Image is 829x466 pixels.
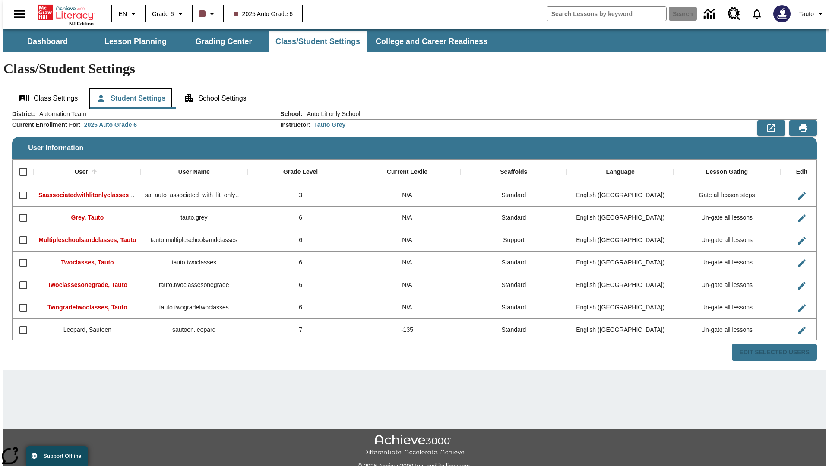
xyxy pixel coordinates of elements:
[141,184,247,207] div: sa_auto_associated_with_lit_only_classes
[92,31,179,52] button: Lesson Planning
[178,168,210,176] div: User Name
[12,110,35,118] h2: District :
[768,3,796,25] button: Select a new avatar
[283,168,318,176] div: Grade Level
[47,281,127,288] span: Twoclassesonegrade, Tauto
[141,319,247,341] div: sautoen.leopard
[47,304,127,311] span: Twogradetwoclasses, Tauto
[247,319,354,341] div: 7
[567,319,674,341] div: English (US)
[247,274,354,296] div: 6
[674,229,780,252] div: Un-gate all lessons
[796,168,807,176] div: Edit
[387,168,427,176] div: Current Lexile
[354,229,461,252] div: N/A
[247,252,354,274] div: 6
[149,6,189,22] button: Grade: Grade 6, Select a grade
[460,274,567,296] div: Standard
[280,110,302,118] h2: School :
[500,168,527,176] div: Scaffolds
[3,29,826,52] div: SubNavbar
[119,9,127,19] span: EN
[674,296,780,319] div: Un-gate all lessons
[674,184,780,207] div: Gate all lesson steps
[757,120,785,136] button: Export to CSV
[141,252,247,274] div: tauto.twoclasses
[247,229,354,252] div: 6
[460,296,567,319] div: Standard
[280,121,310,129] h2: Instructor :
[247,184,354,207] div: 3
[28,144,83,152] span: User Information
[63,326,111,333] span: Leopard, Sautoen
[793,210,810,227] button: Edit User
[567,274,674,296] div: English (US)
[38,236,136,243] span: Multipleschoolsandclasses, Tauto
[354,252,461,274] div: N/A
[247,207,354,229] div: 6
[269,31,367,52] button: Class/Student Settings
[247,296,354,319] div: 6
[793,299,810,317] button: Edit User
[141,207,247,229] div: tauto.grey
[793,322,810,339] button: Edit User
[674,319,780,341] div: Un-gate all lessons
[354,296,461,319] div: N/A
[699,2,722,26] a: Data Center
[567,184,674,207] div: English (US)
[674,207,780,229] div: Un-gate all lessons
[44,453,81,459] span: Support Offline
[706,168,748,176] div: Lesson Gating
[84,120,137,129] div: 2025 Auto Grade 6
[363,435,466,457] img: Achieve3000 Differentiate Accelerate Achieve
[141,274,247,296] div: tauto.twoclassesonegrade
[354,319,461,341] div: -135
[547,7,666,21] input: search field
[38,4,94,21] a: Home
[460,252,567,274] div: Standard
[460,319,567,341] div: Standard
[314,120,345,129] div: Tauto Grey
[460,229,567,252] div: Support
[71,214,104,221] span: Grey, Tauto
[61,259,114,266] span: Twoclasses, Tauto
[793,232,810,249] button: Edit User
[3,61,826,77] h1: Class/Student Settings
[152,9,174,19] span: Grade 6
[35,110,86,118] span: Automation Team
[793,255,810,272] button: Edit User
[38,192,222,198] span: Saassociatedwithlitonlyclasses, Saassociatedwithlitonlyclasses
[12,88,817,109] div: Class/Student Settings
[89,88,172,109] button: Student Settings
[195,6,221,22] button: Class color is dark brown. Change class color
[26,446,88,466] button: Support Offline
[38,3,94,26] div: Home
[460,184,567,207] div: Standard
[354,184,461,207] div: N/A
[234,9,293,19] span: 2025 Auto Grade 6
[7,1,32,27] button: Open side menu
[722,2,746,25] a: Resource Center, Will open in new tab
[354,207,461,229] div: N/A
[567,252,674,274] div: English (US)
[567,229,674,252] div: English (US)
[793,277,810,294] button: Edit User
[75,168,88,176] div: User
[115,6,142,22] button: Language: EN, Select a language
[12,121,81,129] h2: Current Enrollment For :
[69,21,94,26] span: NJ Edition
[12,110,817,361] div: User Information
[674,274,780,296] div: Un-gate all lessons
[12,88,85,109] button: Class Settings
[799,9,814,19] span: Tauto
[789,120,817,136] button: Print Preview
[773,5,791,22] img: Avatar
[796,6,829,22] button: Profile/Settings
[674,252,780,274] div: Un-gate all lessons
[746,3,768,25] a: Notifications
[606,168,635,176] div: Language
[4,31,91,52] button: Dashboard
[567,296,674,319] div: English (US)
[567,207,674,229] div: English (US)
[141,229,247,252] div: tauto.multipleschoolsandclasses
